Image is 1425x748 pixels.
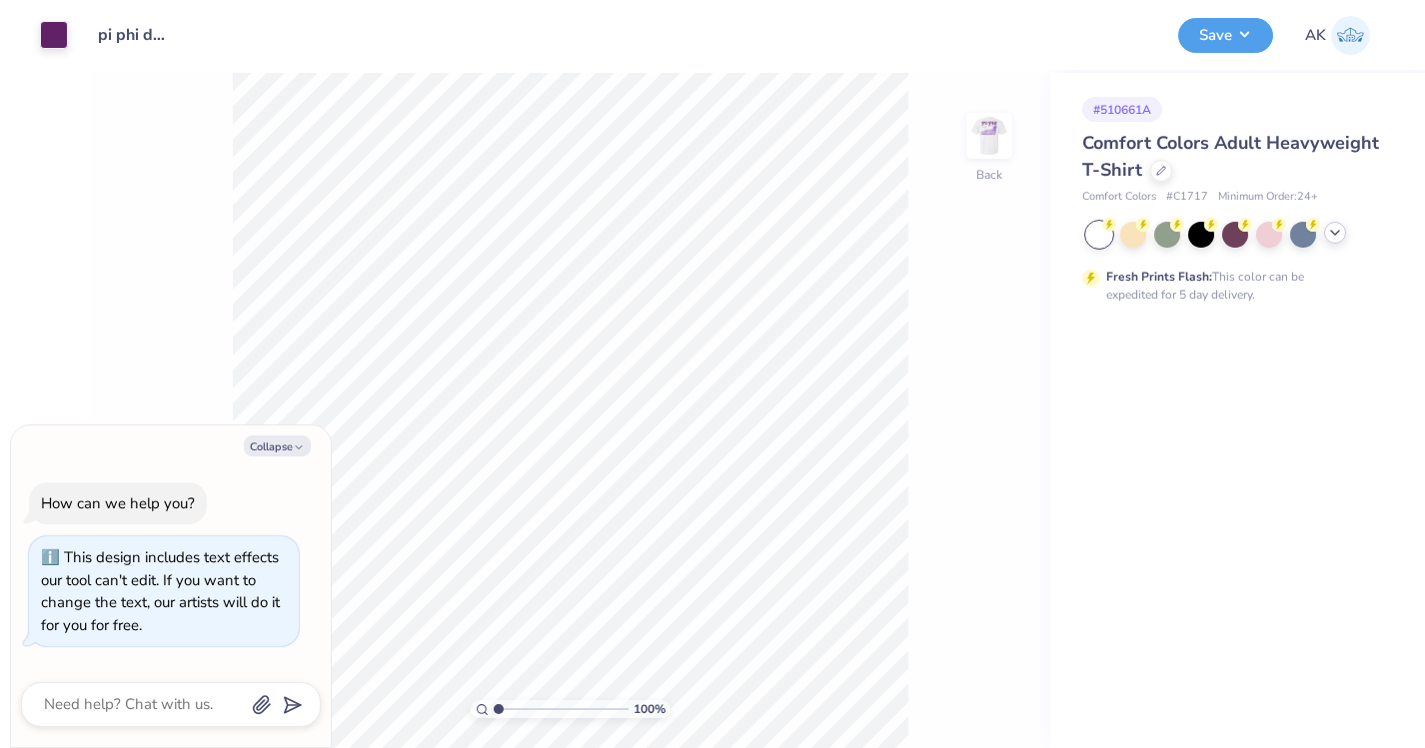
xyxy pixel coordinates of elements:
[1082,131,1379,182] span: Comfort Colors Adult Heavyweight T-Shirt
[1305,16,1370,55] a: AK
[976,166,1002,184] div: Back
[1331,16,1370,55] img: Annie Kapple
[1106,269,1212,285] strong: Fresh Prints Flash:
[1166,189,1208,206] span: # C1717
[634,700,666,718] span: 100 %
[1178,18,1273,53] button: Save
[41,547,280,635] div: This design includes text effects our tool can't edit. If you want to change the text, our artist...
[1082,189,1156,206] span: Comfort Colors
[83,15,181,55] input: Untitled Design
[1305,24,1326,47] span: AK
[969,116,1009,156] img: Back
[1218,189,1318,206] span: Minimum Order: 24 +
[1082,97,1162,122] div: # 510661A
[41,493,195,513] div: How can we help you?
[244,435,311,456] button: Collapse
[1106,268,1352,304] div: This color can be expedited for 5 day delivery.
